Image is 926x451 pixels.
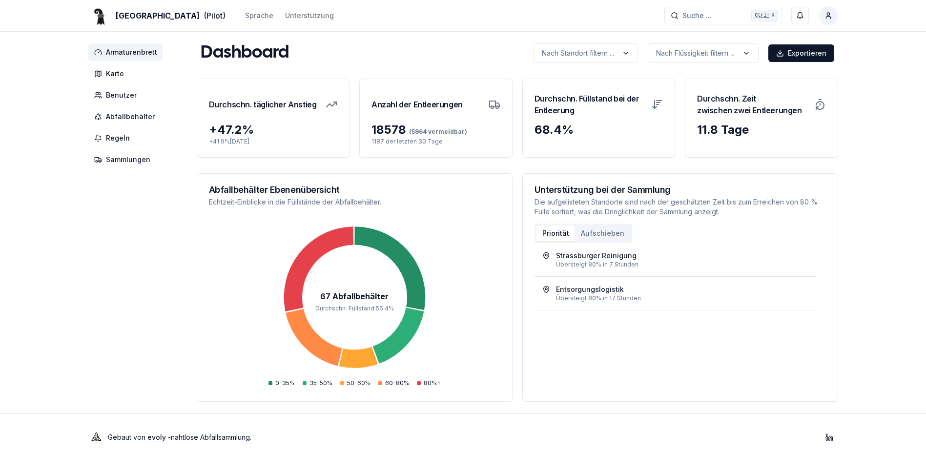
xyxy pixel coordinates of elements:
[201,43,289,63] h1: Dashboard
[648,43,759,63] button: label
[378,379,409,387] div: 60-80%
[371,91,463,118] h3: Anzahl der Entleerungen
[106,69,124,79] span: Karte
[88,430,104,445] img: Evoly Logo
[320,292,389,301] tspan: 67 Abfallbehälter
[285,10,334,21] a: Unterstützung
[697,122,826,138] div: 11.8 Tage
[108,430,251,444] p: Gebaut von - nahtlose Abfallsammlung .
[209,185,500,194] h3: Abfallbehälter Ebenenübersicht
[106,90,137,100] span: Benutzer
[88,43,167,61] a: Armaturenbrett
[371,138,500,145] p: 1187 der letzten 30 Tage
[315,305,394,312] tspan: Durchschn. Füllstand : 56.4 %
[535,91,646,118] h3: Durchschn. Füllstand bei der Entleerung
[106,155,150,164] span: Sammlungen
[534,43,638,63] button: label
[556,251,637,261] div: Strassburger Reinigung
[556,294,808,302] div: Übersteigt 80% in 17 Stunden
[245,10,273,21] button: Sprache
[417,379,441,387] div: 80%+
[88,129,167,147] a: Regeln
[209,91,317,118] h3: Durchschn. täglicher Anstieg
[697,91,808,118] h3: Durchschn. Zeit zwischen zwei Entleerungen
[88,86,167,104] a: Benutzer
[536,225,575,241] button: Priorität
[209,122,338,138] div: + 47.2 %
[88,151,167,168] a: Sammlungen
[88,65,167,82] a: Karte
[535,197,826,217] p: Die aufgelisteten Standorte sind nach der geschätzten Zeit bis zum Erreichen von 80 % Fülle sorti...
[768,44,834,62] button: Exportieren
[204,10,226,21] span: (Pilot)
[664,7,782,24] button: Suche ...Ctrl+K
[575,225,630,241] button: Aufschieben
[535,122,663,138] div: 68.4 %
[656,48,735,58] p: Nach Flüssigkeit filtern ...
[209,138,338,145] p: + 41.9 % [DATE]
[88,10,226,21] a: [GEOGRAPHIC_DATA](Pilot)
[268,379,295,387] div: 0-35%
[556,261,808,268] div: Übersteigt 80% in 7 Stunden
[245,11,273,20] div: Sprache
[542,251,808,268] a: Strassburger ReinigungÜbersteigt 80% in 7 Stunden
[106,133,130,143] span: Regeln
[406,128,467,135] span: (5964 vermeidbar)
[556,285,624,294] div: Entsorgungslogistik
[542,285,808,302] a: EntsorgungslogistikÜbersteigt 80% in 17 Stunden
[340,379,370,387] div: 50-60%
[106,47,157,57] span: Armaturenbrett
[106,112,155,122] span: Abfallbehälter
[371,122,500,138] div: 18578
[147,433,166,441] a: evoly
[88,4,112,27] img: Basel Logo
[88,108,167,125] a: Abfallbehälter
[116,10,200,21] span: [GEOGRAPHIC_DATA]
[535,185,826,194] h3: Unterstützung bei der Sammlung
[682,11,712,20] span: Suche ...
[303,379,332,387] div: 35-50%
[209,197,500,207] p: Echtzeit-Einblicke in die Füllstände der Abfallbehälter.
[542,48,614,58] p: Nach Standort filtern ...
